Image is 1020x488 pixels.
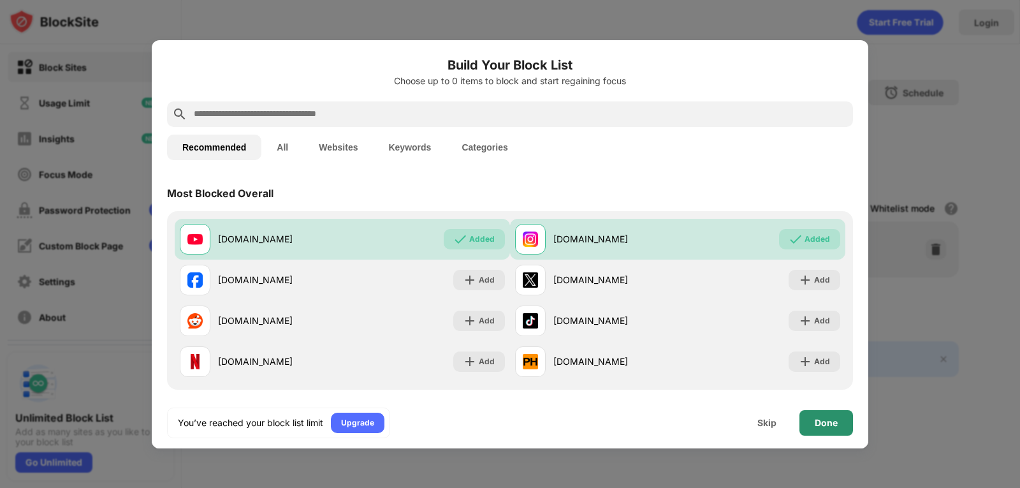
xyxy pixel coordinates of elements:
[218,355,342,368] div: [DOMAIN_NAME]
[479,274,495,286] div: Add
[469,233,495,246] div: Added
[303,135,373,160] button: Websites
[814,274,830,286] div: Add
[523,232,538,247] img: favicons
[479,314,495,327] div: Add
[815,418,838,428] div: Done
[341,417,374,429] div: Upgrade
[187,232,203,247] img: favicons
[178,417,323,429] div: You’ve reached your block list limit
[167,55,853,75] h6: Build Your Block List
[553,232,678,246] div: [DOMAIN_NAME]
[187,354,203,369] img: favicons
[218,232,342,246] div: [DOMAIN_NAME]
[167,187,273,200] div: Most Blocked Overall
[172,107,187,122] img: search.svg
[553,273,678,286] div: [DOMAIN_NAME]
[523,272,538,288] img: favicons
[814,355,830,368] div: Add
[757,418,776,428] div: Skip
[218,314,342,327] div: [DOMAIN_NAME]
[187,272,203,288] img: favicons
[523,313,538,329] img: favicons
[373,135,446,160] button: Keywords
[167,76,853,86] div: Choose up to 0 items to block and start regaining focus
[446,135,523,160] button: Categories
[187,313,203,329] img: favicons
[553,355,678,368] div: [DOMAIN_NAME]
[523,354,538,369] img: favicons
[261,135,303,160] button: All
[218,273,342,286] div: [DOMAIN_NAME]
[479,355,495,368] div: Add
[814,314,830,327] div: Add
[167,135,261,160] button: Recommended
[805,233,830,246] div: Added
[553,314,678,327] div: [DOMAIN_NAME]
